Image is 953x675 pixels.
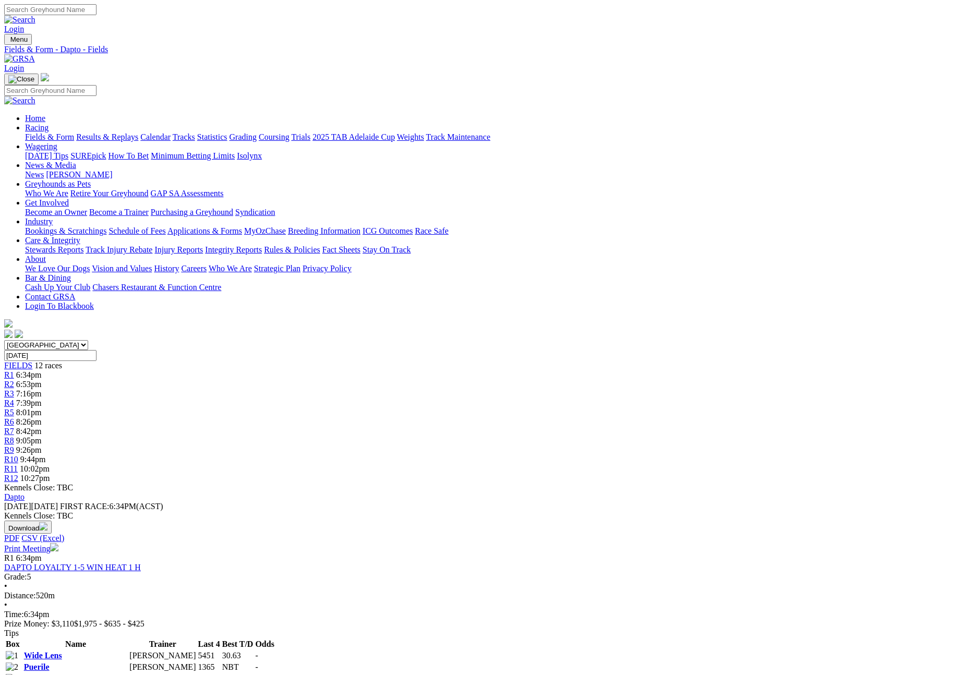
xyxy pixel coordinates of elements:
a: Login To Blackbook [25,302,94,310]
a: Tracks [173,132,195,141]
img: twitter.svg [15,330,23,338]
input: Select date [4,350,96,361]
a: [PERSON_NAME] [46,170,112,179]
th: Name [23,639,128,649]
a: R7 [4,427,14,436]
a: Login [4,25,24,33]
div: News & Media [25,170,949,179]
a: FIELDS [4,361,32,370]
span: 9:26pm [16,445,42,454]
a: History [154,264,179,273]
span: Box [6,640,20,648]
span: 8:42pm [16,427,42,436]
span: 8:01pm [16,408,42,417]
span: 6:34pm [16,370,42,379]
a: Wagering [25,142,57,151]
div: Get Involved [25,208,949,217]
a: Coursing [259,132,289,141]
a: Contact GRSA [25,292,75,301]
span: 9:05pm [16,436,42,445]
th: Last 4 [197,639,220,649]
img: Search [4,96,35,105]
a: Minimum Betting Limits [151,151,235,160]
div: 6:34pm [4,610,949,619]
span: Tips [4,629,19,637]
a: Fields & Form - Dapto - Fields [4,45,949,54]
a: News & Media [25,161,76,170]
a: [DATE] Tips [25,151,68,160]
img: Search [4,15,35,25]
div: 520m [4,591,949,600]
a: Bar & Dining [25,273,71,282]
span: R12 [4,474,18,483]
div: About [25,264,949,273]
div: Greyhounds as Pets [25,189,949,198]
a: Racing [25,123,49,132]
span: R5 [4,408,14,417]
th: Trainer [129,639,196,649]
span: [DATE] [4,502,31,511]
a: About [25,255,46,263]
a: R9 [4,445,14,454]
td: 5451 [197,650,220,661]
span: Time: [4,610,24,619]
a: Syndication [235,208,275,216]
a: Applications & Forms [167,226,242,235]
span: R4 [4,399,14,407]
a: ICG Outcomes [363,226,413,235]
a: Become an Owner [25,208,87,216]
a: Race Safe [415,226,448,235]
span: 8:26pm [16,417,42,426]
a: Vision and Values [92,264,152,273]
span: - [255,662,258,671]
button: Toggle navigation [4,74,39,85]
a: R6 [4,417,14,426]
div: 5 [4,572,949,582]
button: Download [4,521,52,534]
a: Strategic Plan [254,264,300,273]
span: 6:34PM(ACST) [60,502,163,511]
a: Become a Trainer [89,208,149,216]
span: 6:53pm [16,380,42,389]
a: R11 [4,464,18,473]
a: R1 [4,370,14,379]
a: How To Bet [108,151,149,160]
a: R3 [4,389,14,398]
img: logo-grsa-white.png [41,73,49,81]
a: DAPTO LOYALTY 1-5 WIN HEAT 1 H [4,563,141,572]
span: Grade: [4,572,27,581]
a: Results & Replays [76,132,138,141]
img: GRSA [4,54,35,64]
span: $1,975 - $635 - $425 [74,619,144,628]
a: Stewards Reports [25,245,83,254]
a: Puerile [24,662,50,671]
input: Search [4,4,96,15]
span: 10:02pm [20,464,50,473]
a: Wide Lens [24,651,62,660]
a: Injury Reports [154,245,203,254]
a: SUREpick [70,151,106,160]
div: Download [4,534,949,543]
img: logo-grsa-white.png [4,319,13,328]
a: R8 [4,436,14,445]
div: Prize Money: $3,110 [4,619,949,629]
div: Kennels Close: TBC [4,511,949,521]
a: Retire Your Greyhound [70,189,149,198]
a: Industry [25,217,53,226]
img: 1 [6,651,18,660]
img: download.svg [39,522,47,531]
span: • [4,582,7,590]
a: Cash Up Your Club [25,283,90,292]
a: Breeding Information [288,226,360,235]
a: Grading [230,132,257,141]
input: Search [4,85,96,96]
a: Schedule of Fees [108,226,165,235]
span: Menu [10,35,28,43]
a: News [25,170,44,179]
td: 30.63 [222,650,254,661]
